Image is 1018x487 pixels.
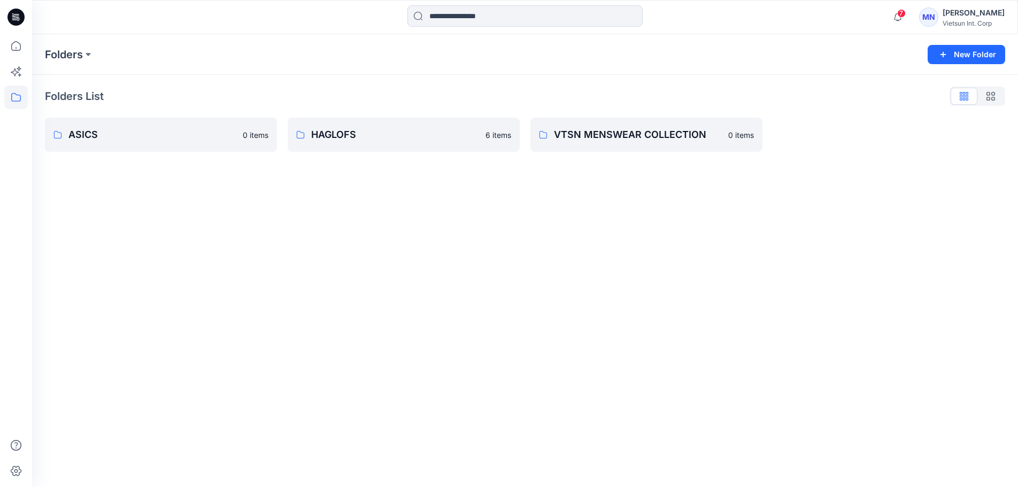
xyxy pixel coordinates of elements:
p: 0 items [728,129,754,141]
p: VTSN MENSWEAR COLLECTION [554,127,722,142]
p: Folders List [45,88,104,104]
p: ASICS [68,127,236,142]
p: HAGLOFS [311,127,479,142]
div: Vietsun Int. Corp [943,19,1005,27]
span: 7 [897,9,906,18]
p: 6 items [485,129,511,141]
div: [PERSON_NAME] [943,6,1005,19]
a: Folders [45,47,83,62]
p: 0 items [243,129,268,141]
a: HAGLOFS6 items [288,118,520,152]
a: VTSN MENSWEAR COLLECTION0 items [530,118,762,152]
button: New Folder [928,45,1005,64]
div: MN [919,7,938,27]
a: ASICS0 items [45,118,277,152]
